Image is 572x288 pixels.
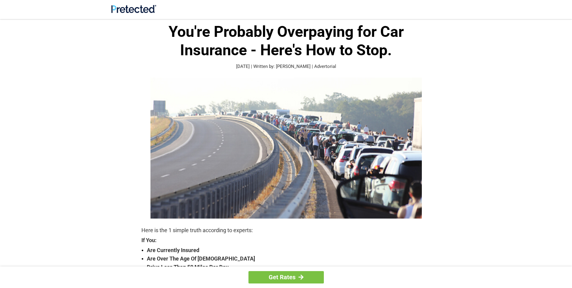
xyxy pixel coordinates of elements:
img: Site Logo [111,5,156,13]
strong: Are Currently Insured [147,246,431,254]
p: [DATE] | Written by: [PERSON_NAME] | Advertorial [141,63,431,70]
strong: Are Over The Age Of [DEMOGRAPHIC_DATA] [147,254,431,263]
p: Here is the 1 simple truth according to experts: [141,226,431,235]
a: Site Logo [111,8,156,14]
strong: Drive Less Than 50 Miles Per Day [147,263,431,271]
a: Get Rates [248,271,324,283]
strong: If You: [141,238,431,243]
h1: You're Probably Overpaying for Car Insurance - Here's How to Stop. [141,23,431,59]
